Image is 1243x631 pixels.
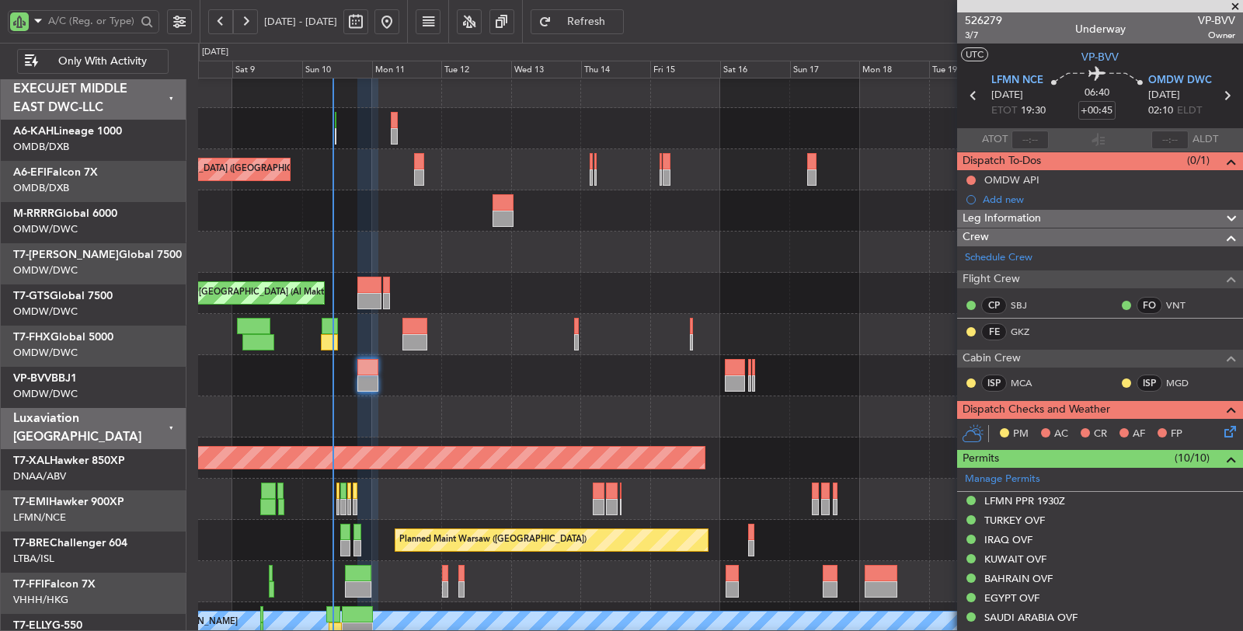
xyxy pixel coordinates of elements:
span: Permits [963,450,999,468]
div: [DATE] [202,46,228,59]
span: Dispatch Checks and Weather [963,401,1110,419]
div: LFMN PPR 1930Z [984,494,1065,507]
span: Cabin Crew [963,350,1021,368]
span: ELDT [1177,103,1202,119]
div: TURKEY OVF [984,514,1045,527]
a: M-RRRRGlobal 6000 [13,208,117,219]
span: OMDW DWC [1148,73,1212,89]
span: T7-ELLY [13,620,52,631]
a: SBJ [1011,298,1046,312]
div: EGYPT OVF [984,591,1039,605]
span: AF [1133,427,1145,442]
a: A6-KAHLineage 1000 [13,126,122,137]
div: KUWAIT OVF [984,553,1046,566]
a: OMDB/DXB [13,181,69,195]
a: T7-EMIHawker 900XP [13,497,124,507]
span: 02:10 [1148,103,1173,119]
span: T7-BRE [13,538,50,549]
span: VP-BVV [13,373,51,384]
span: Dispatch To-Dos [963,152,1041,170]
span: LFMN NCE [991,73,1043,89]
a: GKZ [1011,325,1046,339]
span: VP-BVV [1081,49,1119,65]
span: [DATE] [991,88,1023,103]
div: OMDW API [984,173,1039,187]
div: Mon 11 [372,61,442,79]
a: T7-GTSGlobal 7500 [13,291,113,302]
span: T7-FHX [13,332,50,343]
span: AC [1054,427,1068,442]
div: Add new [983,193,1235,206]
div: Unplanned Maint [GEOGRAPHIC_DATA] (Al Maktoum Intl) [129,281,359,305]
span: 19:30 [1021,103,1046,119]
span: [DATE] [1148,88,1180,103]
a: OMDW/DWC [13,387,78,401]
div: Sat 16 [720,61,790,79]
span: CR [1094,427,1107,442]
a: DNAA/ABV [13,469,66,483]
a: T7-ELLYG-550 [13,620,82,631]
div: FO [1137,297,1162,314]
div: Unplanned Maint [GEOGRAPHIC_DATA] ([GEOGRAPHIC_DATA] Intl) [68,158,339,181]
span: VP-BVV [1198,12,1235,29]
span: T7-XAL [13,455,50,466]
a: OMDW/DWC [13,305,78,319]
div: Sun 10 [302,61,372,79]
div: Mon 18 [859,61,929,79]
a: T7-[PERSON_NAME]Global 7500 [13,249,182,260]
span: ATOT [982,132,1008,148]
span: PM [1013,427,1029,442]
a: VNT [1166,298,1201,312]
span: Crew [963,228,989,246]
div: ISP [1137,375,1162,392]
a: OMDB/DXB [13,140,69,154]
span: FP [1171,427,1182,442]
div: Tue 12 [441,61,511,79]
div: Underway [1075,21,1126,37]
button: UTC [961,47,988,61]
div: Wed 13 [511,61,581,79]
a: A6-EFIFalcon 7X [13,167,98,178]
input: A/C (Reg. or Type) [48,9,136,33]
span: M-RRRR [13,208,54,219]
a: OMDW/DWC [13,263,78,277]
a: OMDW/DWC [13,346,78,360]
a: T7-FHXGlobal 5000 [13,332,113,343]
span: T7-[PERSON_NAME] [13,249,119,260]
div: FE [981,323,1007,340]
span: 526279 [965,12,1002,29]
div: IRAQ OVF [984,533,1032,546]
a: LFMN/NCE [13,511,66,525]
a: VP-BVVBBJ1 [13,373,77,384]
span: [DATE] - [DATE] [264,15,337,29]
a: OMDW/DWC [13,222,78,236]
span: (0/1) [1187,152,1210,169]
span: Owner [1198,29,1235,42]
div: Thu 14 [581,61,651,79]
a: T7-XALHawker 850XP [13,455,125,466]
span: Refresh [555,16,618,27]
span: Only With Activity [41,56,163,67]
div: Tue 19 [929,61,999,79]
a: Schedule Crew [965,250,1032,266]
span: Flight Crew [963,270,1020,288]
span: T7-GTS [13,291,50,302]
span: ALDT [1193,132,1218,148]
span: A6-EFI [13,167,47,178]
div: Fri 15 [650,61,720,79]
span: T7-FFI [13,579,44,590]
span: A6-KAH [13,126,54,137]
a: T7-BREChallenger 604 [13,538,127,549]
a: T7-FFIFalcon 7X [13,579,96,590]
div: Sat 9 [232,61,302,79]
a: VHHH/HKG [13,593,68,607]
div: SAUDI ARABIA OVF [984,611,1078,624]
span: (10/10) [1175,450,1210,466]
div: Sun 17 [790,61,860,79]
button: Only With Activity [17,49,169,74]
input: --:-- [1011,131,1049,149]
a: MGD [1166,376,1201,390]
a: Manage Permits [965,472,1040,487]
span: Leg Information [963,210,1041,228]
div: ISP [981,375,1007,392]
